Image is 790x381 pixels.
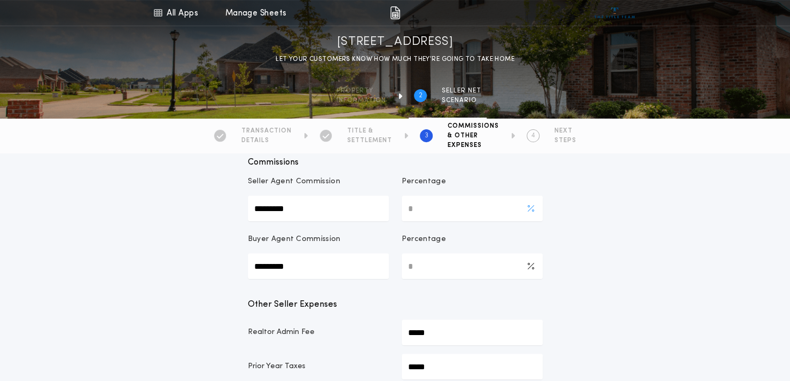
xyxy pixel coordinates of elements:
span: STEPS [554,136,576,145]
p: LET YOUR CUSTOMERS KNOW HOW MUCH THEY’RE GOING TO TAKE HOME [276,54,514,65]
span: TITLE & [347,127,392,135]
p: Other Seller Expenses [248,298,543,311]
p: Realtor Admin Fee [248,327,389,338]
input: Buyer Agent Commission [248,253,389,279]
p: Percentage [402,176,446,187]
input: Percentage [402,196,543,221]
p: Buyer Agent Commission [248,234,341,245]
span: SELLER NET [442,87,481,95]
span: COMMISSIONS [448,122,499,130]
span: DETAILS [241,136,292,145]
p: Percentage [402,234,446,245]
span: information [337,96,386,105]
input: Percentage [402,253,543,279]
h2: 4 [531,131,535,140]
span: EXPENSES [448,141,499,150]
input: Seller Agent Commission [248,196,389,221]
h1: [STREET_ADDRESS] [337,34,453,51]
span: SCENARIO [442,96,481,105]
p: Seller Agent Commission [248,176,340,187]
span: TRANSACTION [241,127,292,135]
span: NEXT [554,127,576,135]
span: SETTLEMENT [347,136,392,145]
span: & OTHER [448,131,499,140]
h2: 2 [419,91,423,100]
p: Prior Year Taxes [248,361,389,372]
img: vs-icon [595,7,635,18]
img: img [390,6,400,19]
h2: 3 [425,131,428,140]
p: Commissions [248,156,543,169]
span: Property [337,87,386,95]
